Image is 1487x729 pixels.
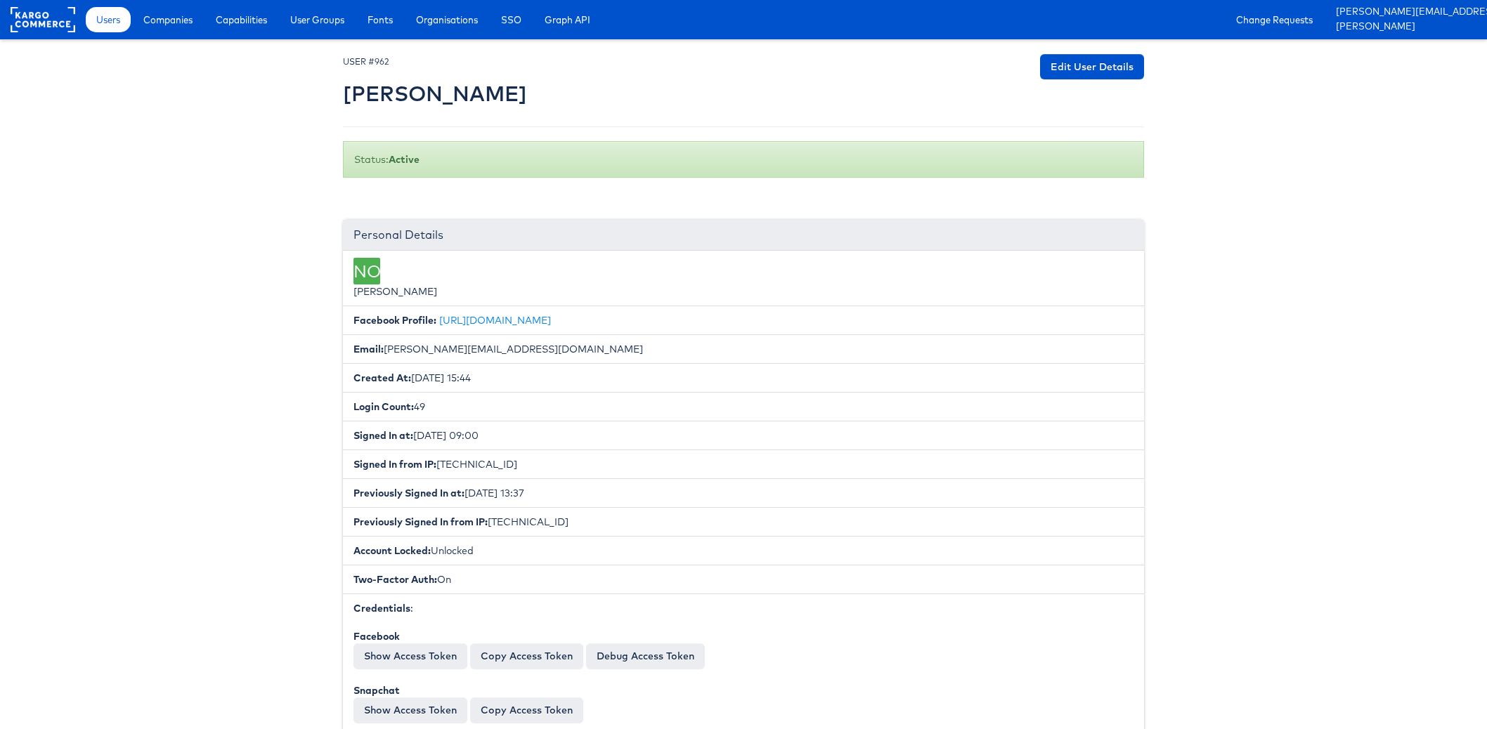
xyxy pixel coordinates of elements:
[290,13,344,27] span: User Groups
[353,258,380,284] div: NO
[343,565,1144,594] li: On
[133,7,203,32] a: Companies
[353,400,414,413] b: Login Count:
[501,13,521,27] span: SSO
[353,458,436,471] b: Signed In from IP:
[353,697,467,723] button: Show Access Token
[1226,7,1323,32] a: Change Requests
[534,7,601,32] a: Graph API
[216,13,267,27] span: Capabilities
[343,334,1144,364] li: [PERSON_NAME][EMAIL_ADDRESS][DOMAIN_NAME]
[439,314,551,327] a: [URL][DOMAIN_NAME]
[368,13,393,27] span: Fonts
[96,13,120,27] span: Users
[343,392,1144,421] li: 49
[353,343,384,355] b: Email:
[353,684,400,697] b: Snapchat
[1040,54,1144,79] a: Edit User Details
[343,251,1144,306] li: [PERSON_NAME]
[280,7,355,32] a: User Groups
[343,421,1144,450] li: [DATE] 09:00
[405,7,488,32] a: Organisations
[357,7,403,32] a: Fonts
[353,429,413,442] b: Signed In at:
[343,141,1144,178] div: Status:
[343,56,389,67] small: USER #962
[353,643,467,669] button: Show Access Token
[353,487,465,499] b: Previously Signed In at:
[545,13,590,27] span: Graph API
[353,630,400,643] b: Facebook
[343,449,1144,479] li: [TECHNICAL_ID]
[353,544,431,557] b: Account Locked:
[470,643,583,669] button: Copy Access Token
[343,82,527,105] h2: [PERSON_NAME]
[389,153,420,166] b: Active
[86,7,131,32] a: Users
[470,697,583,723] button: Copy Access Token
[343,536,1144,565] li: Unlocked
[416,13,478,27] span: Organisations
[353,314,436,327] b: Facebook Profile:
[343,507,1144,537] li: [TECHNICAL_ID]
[343,220,1144,251] div: Personal Details
[491,7,532,32] a: SSO
[353,372,411,384] b: Created At:
[205,7,278,32] a: Capabilities
[1336,5,1476,20] a: [PERSON_NAME][EMAIL_ADDRESS][DOMAIN_NAME]
[143,13,193,27] span: Companies
[1336,20,1476,34] a: [PERSON_NAME]
[343,363,1144,393] li: [DATE] 15:44
[343,478,1144,508] li: [DATE] 13:37
[353,602,410,615] b: Credentials
[586,643,705,669] a: Debug Access Token
[353,573,437,586] b: Two-Factor Auth:
[353,515,488,528] b: Previously Signed In from IP:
